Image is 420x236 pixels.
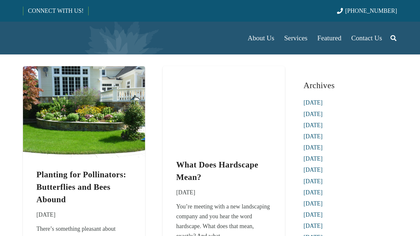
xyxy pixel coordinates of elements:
a: [DATE] [304,99,323,106]
a: Planting for Pollinators: Butterflies and Bees Abound [23,68,145,74]
a: [DATE] [304,167,323,173]
a: What Does Hardscape Mean? [163,68,285,74]
a: [DATE] [304,211,323,218]
a: [DATE] [304,144,323,151]
span: Contact Us [351,34,382,42]
a: [DATE] [304,178,323,185]
h3: Archives [304,78,397,93]
a: [DATE] [304,155,323,162]
time: 26 April 2018 at 12:21:07 America/New_York [36,210,55,220]
a: Services [279,22,312,54]
a: Featured [312,22,346,54]
span: Services [284,34,307,42]
span: About Us [248,34,274,42]
a: Borst-Logo [23,25,132,51]
a: CONNECT WITH US! [23,3,88,19]
a: [DATE] [304,122,323,128]
a: [DATE] [304,200,323,207]
span: Featured [317,34,341,42]
a: [DATE] [304,111,323,117]
a: [DATE] [304,189,323,196]
a: [DATE] [304,133,323,140]
span: [PHONE_NUMBER] [345,8,397,14]
time: 12 April 2018 at 13:58:54 America/New_York [176,187,195,197]
a: [DATE] [304,223,323,229]
a: Contact Us [346,22,387,54]
a: What Does Hardscape Mean? [176,160,258,182]
img: Colorful flower garden with lush greenery and stone border, enhancing outdoor space for pollinato... [23,66,145,158]
a: [PHONE_NUMBER] [337,8,397,14]
a: Planting for Pollinators: Butterflies and Bees Abound [36,170,126,204]
a: Search [387,30,400,46]
a: About Us [243,22,279,54]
